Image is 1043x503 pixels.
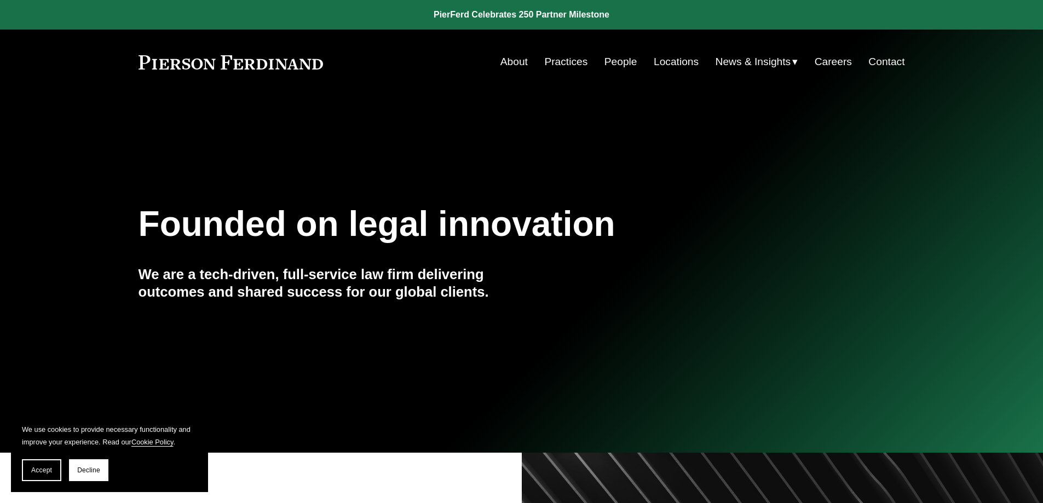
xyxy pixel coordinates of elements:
[22,423,197,448] p: We use cookies to provide necessary functionality and improve your experience. Read our .
[22,459,61,481] button: Accept
[544,51,587,72] a: Practices
[69,459,108,481] button: Decline
[654,51,699,72] a: Locations
[139,265,522,301] h4: We are a tech-driven, full-service law firm delivering outcomes and shared success for our global...
[77,466,100,474] span: Decline
[604,51,637,72] a: People
[815,51,852,72] a: Careers
[139,204,777,244] h1: Founded on legal innovation
[500,51,528,72] a: About
[11,412,208,492] section: Cookie banner
[716,51,798,72] a: folder dropdown
[31,466,52,474] span: Accept
[868,51,904,72] a: Contact
[716,53,791,72] span: News & Insights
[131,438,174,446] a: Cookie Policy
